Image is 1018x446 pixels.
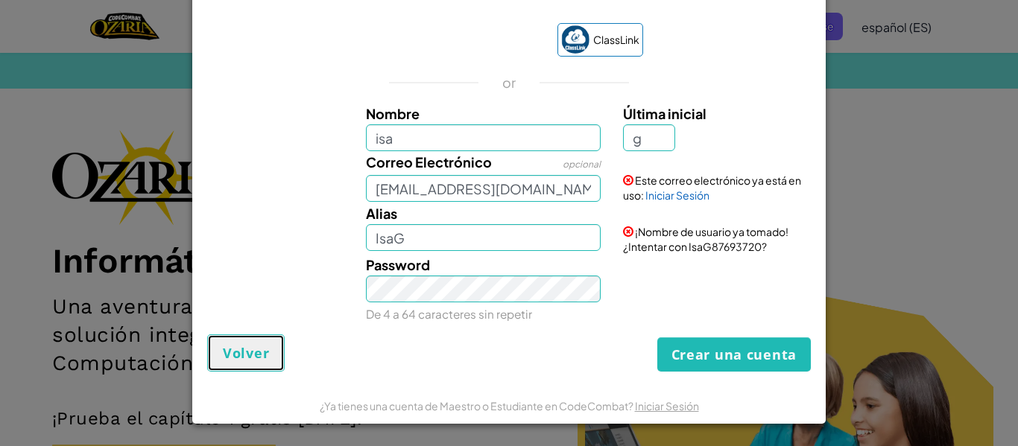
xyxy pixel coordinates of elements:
span: Correo Electrónico [366,153,492,171]
span: Nombre [366,105,420,122]
span: Volver [223,344,269,362]
span: ¿Ya tienes una cuenta de Maestro o Estudiante en CodeCombat? [320,399,635,412]
a: Iniciar Sesión [635,399,699,412]
p: or [502,74,516,92]
a: Iniciar Sesión [645,188,709,202]
span: Este correo electrónico ya está en uso: [623,173,801,202]
span: ¡Nombre de usuario ya tomado! ¿Intentar con IsaG87693720? [623,225,788,253]
span: Última inicial [623,105,706,122]
span: Alias [366,205,397,222]
span: Password [366,256,430,273]
span: opcional [563,159,601,170]
iframe: Botón Iniciar sesión con Google [368,25,550,57]
span: ClassLink [593,29,639,51]
small: De 4 a 64 caracteres sin repetir [366,307,532,321]
button: Volver [207,334,285,372]
button: Crear una cuenta [657,337,811,372]
img: classlink-logo-small.png [561,25,589,54]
